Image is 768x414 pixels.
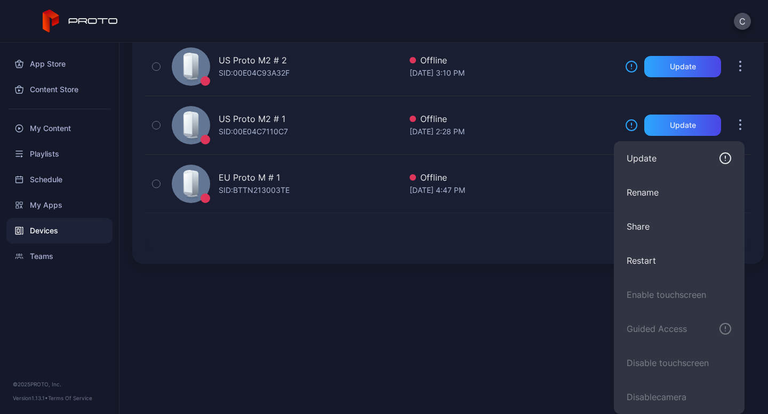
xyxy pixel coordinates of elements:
[6,141,113,167] a: Playlists
[13,380,106,388] div: © 2025 PROTO, Inc.
[219,54,287,67] div: US Proto M2 # 2
[614,380,745,414] button: Disablecamera
[219,184,290,197] div: SID: BTTN213003TE
[219,125,288,138] div: SID: 00E04C7110C7
[6,51,113,77] a: App Store
[614,243,745,278] button: Restart
[644,56,721,77] button: Update
[410,54,617,67] div: Offline
[670,121,696,129] div: Update
[614,346,745,380] button: Disable touchscreen
[6,77,113,102] a: Content Store
[6,192,113,218] a: My Apps
[410,184,617,197] div: [DATE] 4:47 PM
[6,167,113,192] a: Schedule
[6,218,113,243] a: Devices
[614,209,745,243] button: Share
[614,141,745,175] button: Update
[670,62,696,71] div: Update
[614,278,745,312] button: Enable touchscreen
[48,395,92,401] a: Terms Of Service
[13,395,48,401] span: Version 1.13.1 •
[6,116,113,141] a: My Content
[410,67,617,79] div: [DATE] 3:10 PM
[614,175,745,209] button: Rename
[410,112,617,125] div: Offline
[627,322,687,335] div: Guided Access
[219,112,285,125] div: US Proto M2 # 1
[219,67,290,79] div: SID: 00E04C93A32F
[6,243,113,269] a: Teams
[614,312,745,346] button: Guided Access
[734,13,751,30] button: C
[410,171,617,184] div: Offline
[627,152,657,165] div: Update
[644,115,721,136] button: Update
[410,125,617,138] div: [DATE] 2:28 PM
[219,171,280,184] div: EU Proto M # 1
